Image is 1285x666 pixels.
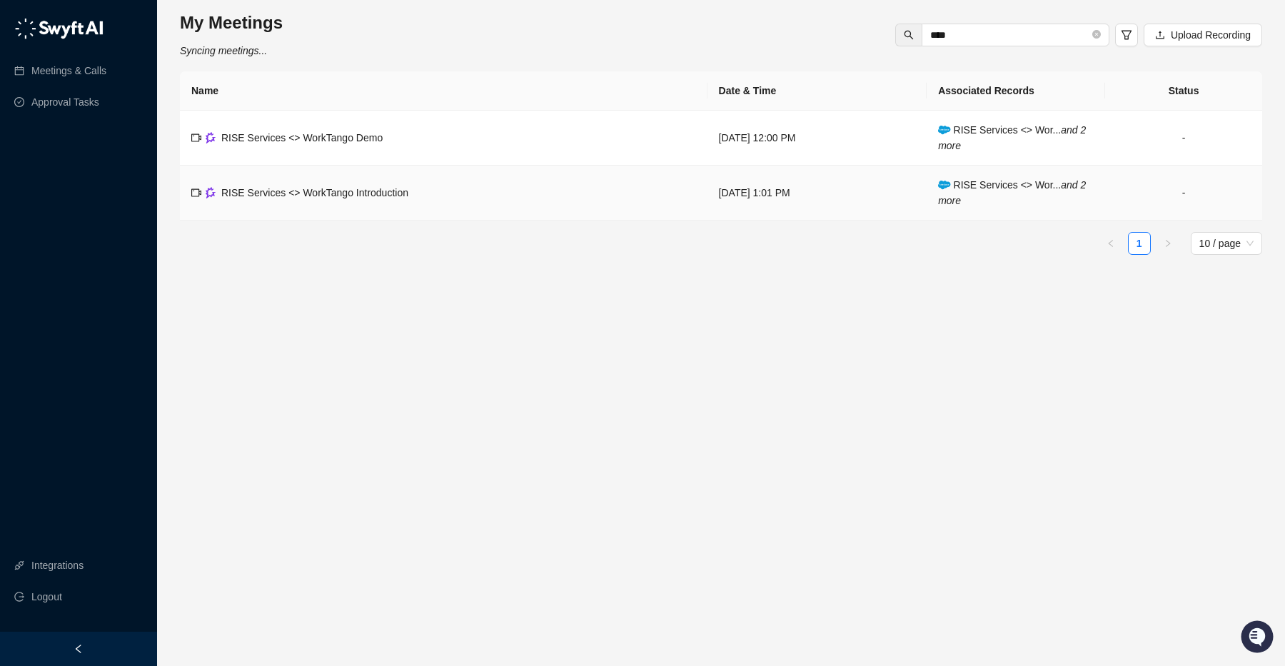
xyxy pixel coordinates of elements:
span: 10 / page [1199,233,1254,254]
div: 📚 [14,201,26,213]
div: Page Size [1191,232,1262,255]
img: 5124521997842_fc6d7dfcefe973c2e489_88.png [14,129,40,155]
img: gong-Dwh8HbPa.png [206,187,216,198]
span: search [904,30,914,40]
a: Meetings & Calls [31,56,106,85]
span: Upload Recording [1171,27,1251,43]
span: RISE Services <> Wor... [938,124,1086,151]
a: 📶Status [59,194,116,220]
td: - [1105,166,1262,221]
div: We're available if you need us! [49,143,181,155]
h3: My Meetings [180,11,283,34]
img: gong-Dwh8HbPa.png [206,132,216,143]
span: left [74,644,84,654]
button: left [1099,232,1122,255]
h2: How can we help? [14,80,260,103]
span: left [1107,239,1115,248]
div: 📶 [64,201,76,213]
a: Integrations [31,551,84,580]
span: RISE Services <> Wor... [938,179,1086,206]
span: video-camera [191,133,201,143]
span: Logout [31,582,62,611]
button: right [1156,232,1179,255]
td: - [1105,111,1262,166]
span: RISE Services <> WorkTango Introduction [221,187,408,198]
td: [DATE] 1:01 PM [707,166,927,221]
span: close-circle [1092,30,1101,39]
li: Next Page [1156,232,1179,255]
th: Associated Records [927,71,1105,111]
a: Powered byPylon [101,234,173,246]
span: logout [14,592,24,602]
span: Docs [29,200,53,214]
a: 1 [1129,233,1150,254]
th: Status [1105,71,1262,111]
i: and 2 more [938,179,1086,206]
span: RISE Services <> WorkTango Demo [221,132,383,143]
span: video-camera [191,188,201,198]
span: right [1164,239,1172,248]
img: Swyft AI [14,14,43,43]
span: filter [1121,29,1132,41]
span: close-circle [1092,29,1101,42]
li: Previous Page [1099,232,1122,255]
div: Start new chat [49,129,234,143]
li: 1 [1128,232,1151,255]
span: Status [79,200,110,214]
button: Upload Recording [1144,24,1262,46]
th: Name [180,71,707,111]
span: Pylon [142,235,173,246]
span: upload [1155,30,1165,40]
a: Approval Tasks [31,88,99,116]
th: Date & Time [707,71,927,111]
p: Welcome 👋 [14,57,260,80]
i: and 2 more [938,124,1086,151]
a: 📚Docs [9,194,59,220]
i: Syncing meetings... [180,45,267,56]
img: logo-05li4sbe.png [14,18,104,39]
td: [DATE] 12:00 PM [707,111,927,166]
button: Start new chat [243,133,260,151]
iframe: Open customer support [1239,619,1278,657]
